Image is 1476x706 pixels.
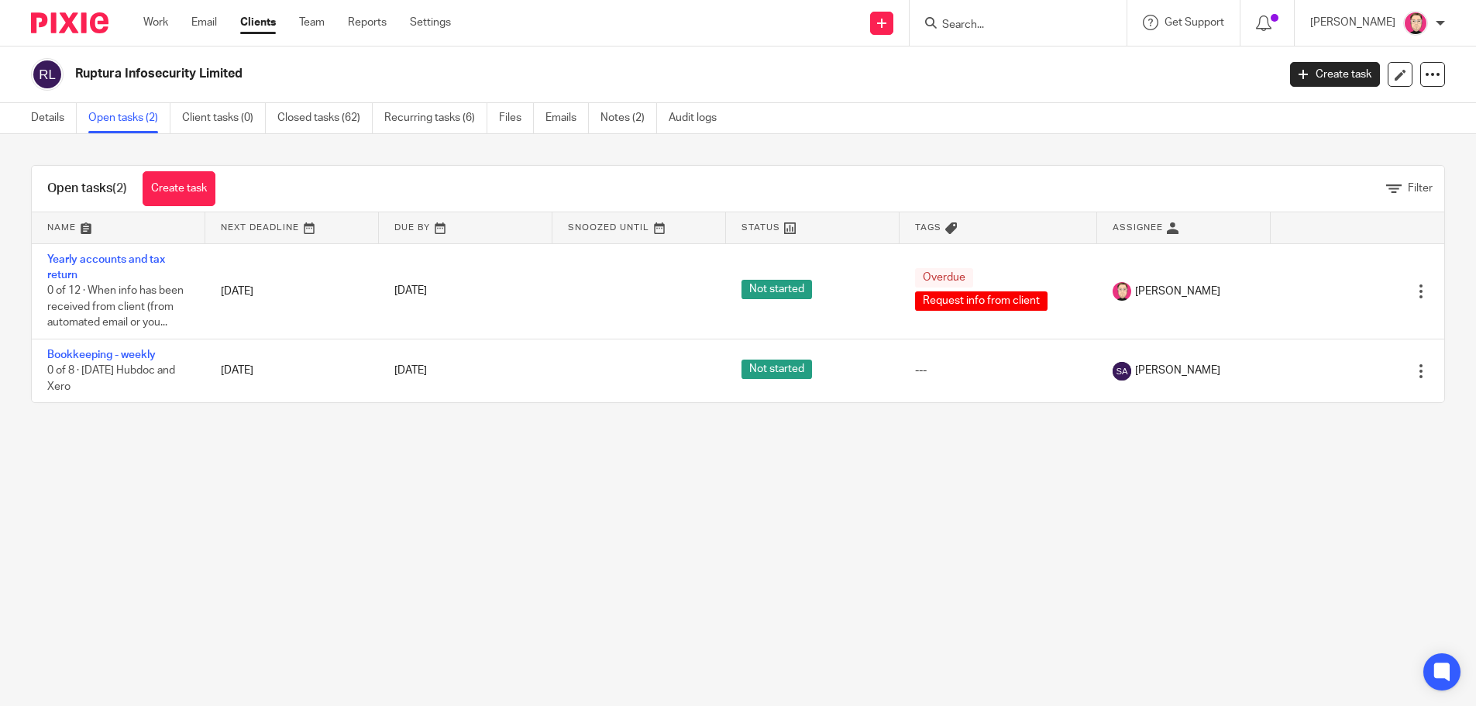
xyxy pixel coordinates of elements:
[915,363,1082,378] div: ---
[205,339,379,402] td: [DATE]
[47,285,184,328] span: 0 of 12 · When info has been received from client (from automated email or you...
[568,223,649,232] span: Snoozed Until
[348,15,387,30] a: Reports
[299,15,325,30] a: Team
[1403,11,1428,36] img: Bradley%20-%20Pink.png
[47,350,156,360] a: Bookkeeping - weekly
[741,223,780,232] span: Status
[915,291,1048,311] span: Request info from client
[31,103,77,133] a: Details
[1290,62,1380,87] a: Create task
[143,171,215,206] a: Create task
[1165,17,1224,28] span: Get Support
[240,15,276,30] a: Clients
[31,12,108,33] img: Pixie
[384,103,487,133] a: Recurring tasks (6)
[741,360,812,379] span: Not started
[182,103,266,133] a: Client tasks (0)
[191,15,217,30] a: Email
[47,181,127,197] h1: Open tasks
[499,103,534,133] a: Files
[545,103,589,133] a: Emails
[1135,363,1220,378] span: [PERSON_NAME]
[1135,284,1220,299] span: [PERSON_NAME]
[88,103,170,133] a: Open tasks (2)
[394,286,427,297] span: [DATE]
[75,66,1028,82] h2: Ruptura Infosecurity Limited
[47,365,175,392] span: 0 of 8 · [DATE] Hubdoc and Xero
[410,15,451,30] a: Settings
[600,103,657,133] a: Notes (2)
[915,223,941,232] span: Tags
[205,243,379,339] td: [DATE]
[669,103,728,133] a: Audit logs
[1310,15,1395,30] p: [PERSON_NAME]
[31,58,64,91] img: svg%3E
[277,103,373,133] a: Closed tasks (62)
[741,280,812,299] span: Not started
[915,268,973,288] span: Overdue
[1113,282,1131,301] img: Bradley%20-%20Pink.png
[47,254,165,281] a: Yearly accounts and tax return
[1408,183,1433,194] span: Filter
[143,15,168,30] a: Work
[112,182,127,195] span: (2)
[941,19,1080,33] input: Search
[394,366,427,377] span: [DATE]
[1113,362,1131,381] img: svg%3E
